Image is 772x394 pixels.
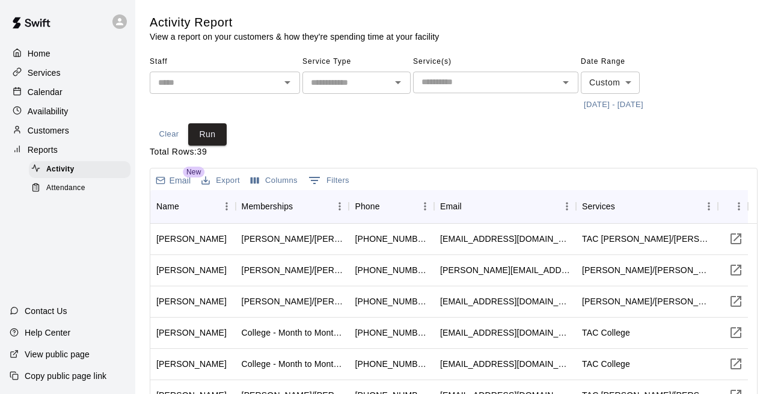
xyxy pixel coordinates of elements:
a: Services [10,64,126,82]
svg: Visit customer page [729,294,743,309]
div: +19738865363 [355,295,428,307]
div: College - Month to Month Membership [242,358,343,370]
div: Phone [349,189,434,223]
svg: Visit customer page [729,263,743,277]
button: Export [198,171,243,190]
a: Availability [10,102,126,120]
div: Sean Lipsky [156,264,227,276]
a: Activity [29,160,135,179]
div: Tom DeSarno [156,358,227,370]
div: Phone [355,189,379,223]
a: Reports [10,141,126,159]
button: Menu [700,197,718,215]
button: Sort [293,198,310,215]
h5: Activity Report [150,14,439,31]
button: Sort [179,198,196,215]
div: Todd/Brad - Full Year Member Unlimited , Tom/Mike - Full Year Member Unlimited [242,233,343,245]
div: joeygangemi@gmail.com [440,233,570,245]
div: Name [156,189,179,223]
div: TAC College [582,327,630,339]
div: Link [718,189,748,223]
div: Email [434,189,576,223]
div: Kelly Miniter [156,295,227,307]
p: Email [170,174,191,186]
div: Services [576,189,718,223]
span: Attendance [46,182,85,194]
p: Help Center [25,327,70,339]
p: Availability [28,105,69,117]
button: Show filters [305,171,352,190]
span: Service(s) [413,52,578,72]
a: Home [10,45,126,63]
button: Clear [150,123,188,146]
div: Todd/Brad - Drop In [582,295,712,307]
p: View public page [25,348,90,360]
button: Visit customer page [724,352,748,376]
a: Attendance [29,179,135,197]
div: Attendance [29,180,130,197]
button: Open [390,74,406,91]
span: Activity [46,164,75,176]
div: cbarrett18@comcast.net [440,327,570,339]
button: Open [279,74,296,91]
div: College - Month to Month Membership [242,327,343,339]
a: Customers [10,122,126,140]
button: [DATE] - [DATE] [581,96,646,114]
svg: Visit customer page [729,357,743,371]
div: TAC Todd/Brad [582,233,712,245]
p: Services [28,67,61,79]
div: +18622225725 [355,233,428,245]
p: View a report on your customers & how they're spending time at your facility [150,31,439,43]
div: Tom/Mike - 6 Month Unlimited Membership [242,264,343,276]
button: Open [557,74,574,91]
div: TAC College [582,358,630,370]
svg: Visit customer page [729,325,743,340]
button: Visit customer page [724,227,748,251]
button: Menu [218,197,236,215]
button: Email [153,172,194,189]
span: Date Range [581,52,686,72]
p: Customers [28,125,69,137]
a: Calendar [10,83,126,101]
div: Activity [29,161,130,178]
button: Menu [730,197,748,215]
div: +12012327814 [355,264,428,276]
button: Sort [462,198,479,215]
div: Todd/Brad - Drop In [242,295,343,307]
div: Memberships [242,189,293,223]
div: tdkd15@yahoo.com [440,358,570,370]
div: Services [582,189,615,223]
div: Custom [581,72,640,94]
span: New [183,167,204,177]
p: Copy public page link [25,370,106,382]
button: Select columns [248,171,301,190]
div: Memberships [236,189,349,223]
div: Luke Barrett [156,327,227,339]
button: Menu [558,197,576,215]
p: Reports [28,144,58,156]
button: Visit customer page [724,321,748,345]
p: Total Rows: 39 [150,146,758,158]
button: Visit customer page [724,258,748,282]
div: +18626682971 [355,358,428,370]
button: Menu [416,197,434,215]
svg: Visit customer page [729,232,743,246]
button: Sort [380,198,397,215]
span: Service Type [302,52,411,72]
div: Name [150,189,236,223]
div: sean@lipskyportales.com [440,264,570,276]
button: Visit customer page [724,289,748,313]
div: +19083195408 [355,327,428,339]
span: Staff [150,52,300,72]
